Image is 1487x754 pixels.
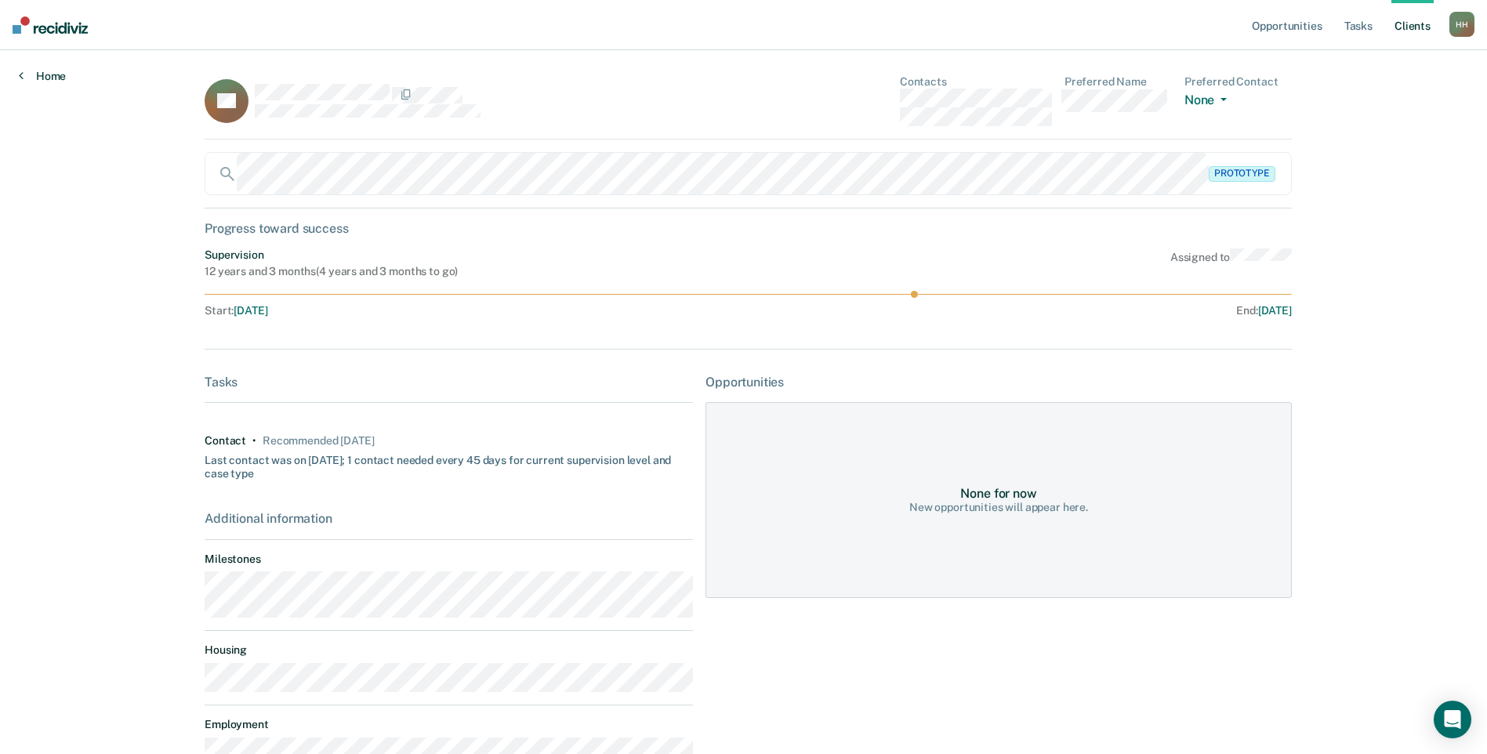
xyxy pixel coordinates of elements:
[900,75,1052,89] dt: Contacts
[13,16,88,34] img: Recidiviz
[205,304,749,317] div: Start :
[755,304,1292,317] div: End :
[205,265,458,278] div: 12 years and 3 months ( 4 years and 3 months to go )
[1434,701,1471,738] div: Open Intercom Messenger
[205,221,1292,236] div: Progress toward success
[205,511,693,526] div: Additional information
[1449,12,1474,37] div: H H
[1449,12,1474,37] button: HH
[909,501,1088,514] div: New opportunities will appear here.
[1258,304,1292,317] span: [DATE]
[1170,248,1292,278] div: Assigned to
[205,375,693,390] div: Tasks
[205,643,693,657] dt: Housing
[252,434,256,448] div: •
[205,248,458,262] div: Supervision
[1184,75,1292,89] dt: Preferred Contact
[205,553,693,566] dt: Milestones
[205,434,246,448] div: Contact
[705,375,1292,390] div: Opportunities
[960,486,1036,501] div: None for now
[234,304,267,317] span: [DATE]
[19,69,66,83] a: Home
[1184,92,1233,111] button: None
[205,718,693,731] dt: Employment
[205,448,693,480] div: Last contact was on [DATE]; 1 contact needed every 45 days for current supervision level and case...
[1064,75,1172,89] dt: Preferred Name
[263,434,374,448] div: Recommended in 8 days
